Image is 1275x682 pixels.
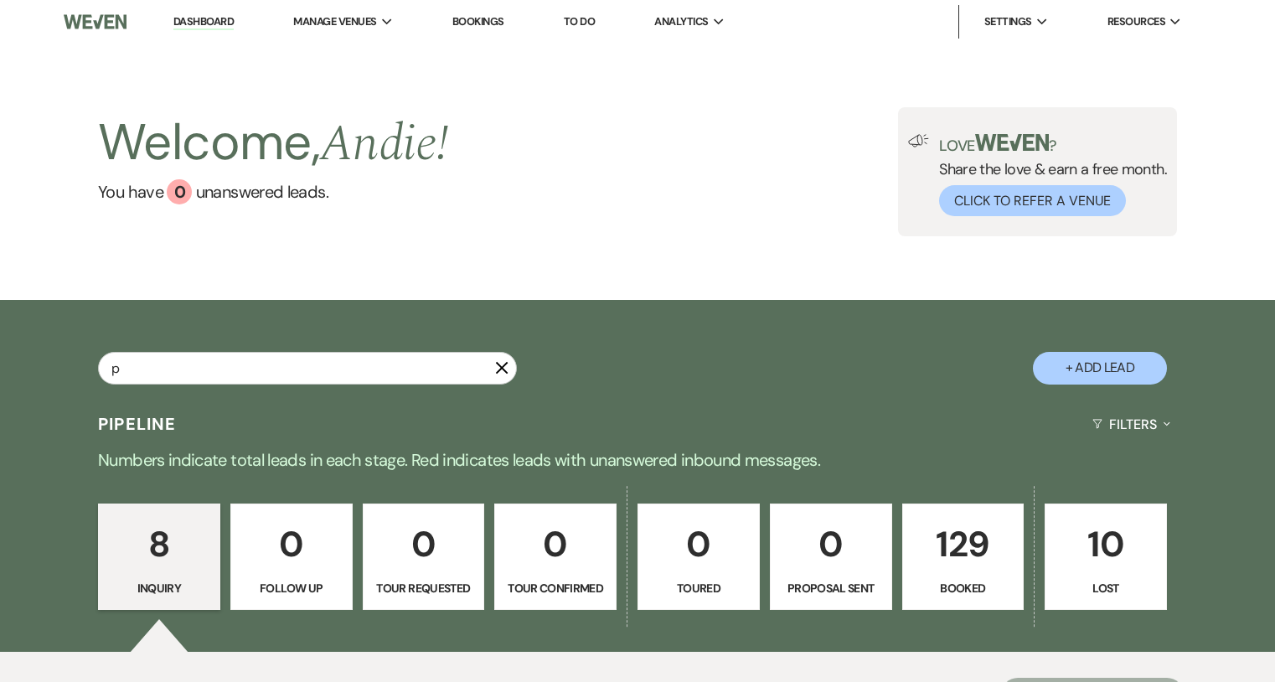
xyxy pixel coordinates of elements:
[452,14,504,28] a: Bookings
[929,134,1167,216] div: Share the love & earn a free month.
[98,107,448,179] h2: Welcome,
[939,185,1126,216] button: Click to Refer a Venue
[654,13,708,30] span: Analytics
[98,504,220,611] a: 8Inquiry
[564,14,595,28] a: To Do
[1045,504,1167,611] a: 10Lost
[34,447,1241,473] p: Numbers indicate total leads in each stage. Red indicates leads with unanswered inbound messages.
[648,516,749,572] p: 0
[902,504,1025,611] a: 129Booked
[167,179,192,204] div: 0
[1056,516,1156,572] p: 10
[984,13,1032,30] span: Settings
[173,14,234,30] a: Dashboard
[241,579,342,597] p: Follow Up
[98,412,177,436] h3: Pipeline
[781,516,881,572] p: 0
[494,504,617,611] a: 0Tour Confirmed
[505,579,606,597] p: Tour Confirmed
[109,579,209,597] p: Inquiry
[363,504,485,611] a: 0Tour Requested
[241,516,342,572] p: 0
[1107,13,1165,30] span: Resources
[770,504,892,611] a: 0Proposal Sent
[98,179,448,204] a: You have 0 unanswered leads.
[939,134,1167,153] p: Love ?
[64,4,126,39] img: Weven Logo
[109,516,209,572] p: 8
[374,516,474,572] p: 0
[637,504,760,611] a: 0Toured
[913,516,1014,572] p: 129
[1056,579,1156,597] p: Lost
[781,579,881,597] p: Proposal Sent
[1033,352,1167,385] button: + Add Lead
[293,13,376,30] span: Manage Venues
[1086,402,1177,447] button: Filters
[505,516,606,572] p: 0
[230,504,353,611] a: 0Follow Up
[648,579,749,597] p: Toured
[975,134,1050,151] img: weven-logo-green.svg
[913,579,1014,597] p: Booked
[98,352,517,385] input: Search by name, event date, email address or phone number
[908,134,929,147] img: loud-speaker-illustration.svg
[320,106,448,183] span: Andie !
[374,579,474,597] p: Tour Requested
